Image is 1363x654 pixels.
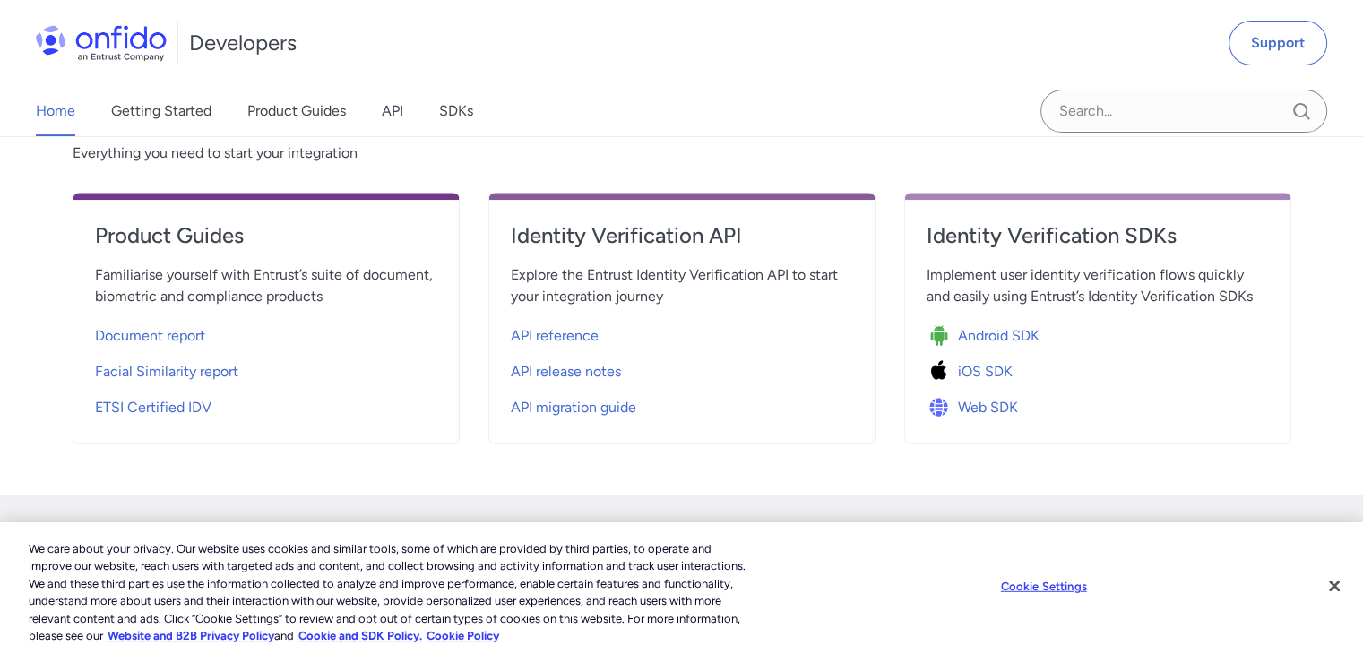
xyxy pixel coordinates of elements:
span: API release notes [511,361,621,383]
span: iOS SDK [958,361,1013,383]
a: More information about our cookie policy., opens in a new tab [108,629,274,642]
h4: Product Guides [95,221,437,250]
div: We care about your privacy. Our website uses cookies and similar tools, some of which are provide... [29,540,750,645]
a: Document report [95,314,437,350]
span: Web SDK [958,397,1018,418]
a: API reference [511,314,853,350]
span: Explore the Entrust Identity Verification API to start your integration journey [511,264,853,307]
a: Product Guides [247,86,346,136]
a: API migration guide [511,386,853,422]
span: Implement user identity verification flows quickly and easily using Entrust’s Identity Verificati... [927,264,1269,307]
span: Everything you need to start your integration [73,142,1291,164]
h4: Identity Verification API [511,221,853,250]
span: Android SDK [958,325,1040,347]
a: Icon Web SDKWeb SDK [927,386,1269,422]
h4: Identity Verification SDKs [927,221,1269,250]
a: Getting Started [111,86,211,136]
a: SDKs [439,86,473,136]
a: ETSI Certified IDV [95,386,437,422]
a: Product Guides [95,221,437,264]
span: Familiarise yourself with Entrust’s suite of document, biometric and compliance products [95,264,437,307]
img: Icon iOS SDK [927,359,958,384]
a: Support [1229,21,1327,65]
h1: Developers [189,29,297,57]
span: ETSI Certified IDV [95,397,211,418]
span: Document report [95,325,205,347]
img: Icon Web SDK [927,395,958,420]
a: API [382,86,403,136]
span: API migration guide [511,397,636,418]
a: Icon iOS SDKiOS SDK [927,350,1269,386]
a: Facial Similarity report [95,350,437,386]
img: Onfido Logo [36,25,167,61]
a: Cookie Policy [427,629,499,642]
button: Cookie Settings [988,569,1100,605]
a: Cookie and SDK Policy. [298,629,422,642]
span: API reference [511,325,599,347]
span: Facial Similarity report [95,361,238,383]
img: Icon Android SDK [927,323,958,349]
input: Onfido search input field [1040,90,1327,133]
button: Close [1315,566,1354,606]
a: Identity Verification SDKs [927,221,1269,264]
a: Identity Verification API [511,221,853,264]
a: Icon Android SDKAndroid SDK [927,314,1269,350]
a: API release notes [511,350,853,386]
a: Home [36,86,75,136]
